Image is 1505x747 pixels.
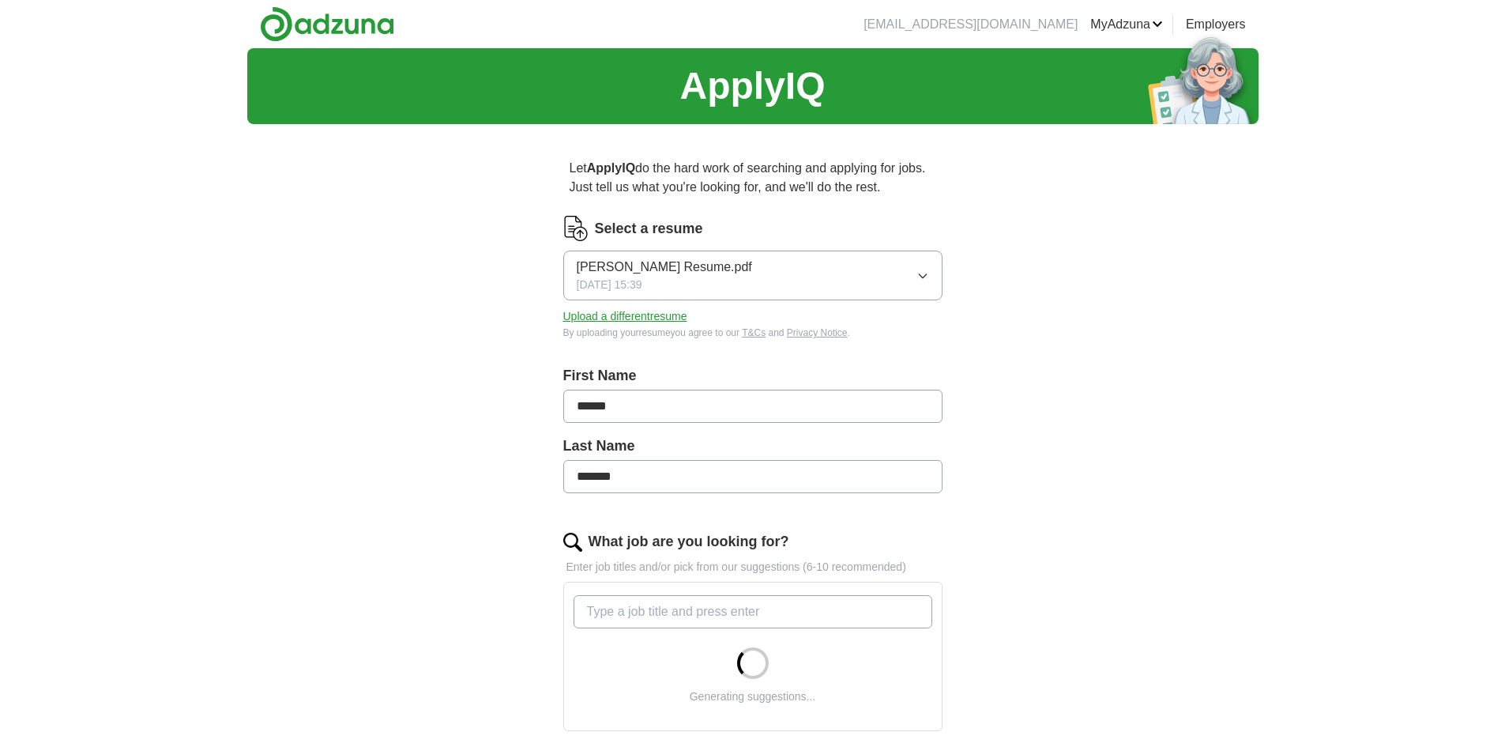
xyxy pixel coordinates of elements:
[1090,15,1163,34] a: MyAdzuna
[679,58,825,115] h1: ApplyIQ
[577,258,752,277] span: [PERSON_NAME] Resume.pdf
[587,161,635,175] strong: ApplyIQ
[563,308,687,325] button: Upload a differentresume
[1186,15,1246,34] a: Employers
[595,218,703,240] label: Select a resume
[589,531,789,553] label: What job are you looking for?
[577,277,642,293] span: [DATE] 15:39
[574,595,932,628] input: Type a job title and press enter
[563,153,943,203] p: Let do the hard work of searching and applying for jobs. Just tell us what you're looking for, an...
[787,327,848,338] a: Privacy Notice
[563,436,943,457] label: Last Name
[563,326,943,340] div: By uploading your resume you agree to our and .
[863,15,1078,34] li: [EMAIL_ADDRESS][DOMAIN_NAME]
[690,689,816,705] div: Generating suggestions...
[563,559,943,575] p: Enter job titles and/or pick from our suggestions (6-10 recommended)
[260,6,394,42] img: Adzuna logo
[563,533,582,552] img: search.png
[742,327,766,338] a: T&Cs
[563,365,943,387] label: First Name
[563,251,943,300] button: [PERSON_NAME] Resume.pdf[DATE] 15:39
[563,216,589,241] img: CV Icon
